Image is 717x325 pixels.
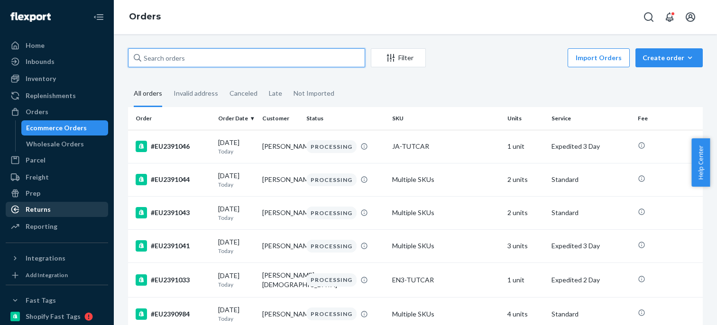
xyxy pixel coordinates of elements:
[639,8,658,27] button: Open Search Box
[258,130,303,163] td: [PERSON_NAME]
[218,315,255,323] p: Today
[218,214,255,222] p: Today
[552,175,630,184] p: Standard
[10,12,51,22] img: Flexport logo
[26,271,68,279] div: Add Integration
[6,71,108,86] a: Inventory
[26,123,87,133] div: Ecommerce Orders
[26,205,51,214] div: Returns
[504,163,548,196] td: 2 units
[388,107,503,130] th: SKU
[388,196,503,229] td: Multiple SKUs
[552,208,630,217] p: Standard
[306,207,357,219] div: PROCESSING
[134,81,162,107] div: All orders
[6,309,108,324] a: Shopify Fast Tags
[6,186,108,201] a: Prep
[258,263,303,298] td: [PERSON_NAME][DEMOGRAPHIC_DATA]
[26,41,45,50] div: Home
[218,305,255,323] div: [DATE]
[504,130,548,163] td: 1 unit
[371,48,426,67] button: Filter
[6,38,108,53] a: Home
[218,171,255,189] div: [DATE]
[504,263,548,298] td: 1 unit
[218,247,255,255] p: Today
[6,54,108,69] a: Inbounds
[504,229,548,262] td: 3 units
[6,104,108,119] a: Orders
[635,48,703,67] button: Create order
[26,222,57,231] div: Reporting
[6,270,108,281] a: Add Integration
[552,309,630,319] p: Standard
[691,138,710,187] button: Help Center
[218,147,255,155] p: Today
[306,273,357,286] div: PROCESSING
[392,142,499,151] div: JA-TUTCAR
[660,8,679,27] button: Open notifications
[6,153,108,168] a: Parcel
[26,139,84,149] div: Wholesale Orders
[548,107,634,130] th: Service
[21,120,109,135] a: Ecommerce Orders
[371,53,425,63] div: Filter
[26,107,48,117] div: Orders
[136,141,211,152] div: #EU2391046
[568,48,630,67] button: Import Orders
[218,280,255,289] p: Today
[26,91,76,100] div: Replenishments
[258,196,303,229] td: [PERSON_NAME]
[136,274,211,286] div: #EU2391033
[26,189,40,198] div: Prep
[269,81,282,106] div: Late
[26,155,46,165] div: Parcel
[21,136,109,152] a: Wholesale Orders
[294,81,334,106] div: Not Imported
[128,48,365,67] input: Search orders
[214,107,258,130] th: Order Date
[552,275,630,285] p: Expedited 2 Day
[128,107,214,130] th: Order
[136,308,211,320] div: #EU2390984
[552,142,630,151] p: Expedited 3 Day
[303,107,389,130] th: Status
[26,57,55,66] div: Inbounds
[6,170,108,185] a: Freight
[136,240,211,252] div: #EU2391041
[121,3,168,31] ol: breadcrumbs
[218,138,255,155] div: [DATE]
[26,74,56,83] div: Inventory
[6,293,108,308] button: Fast Tags
[26,253,65,263] div: Integrations
[388,229,503,262] td: Multiple SKUs
[6,202,108,217] a: Returns
[306,140,357,153] div: PROCESSING
[230,81,257,106] div: Canceled
[681,8,700,27] button: Open account menu
[6,219,108,234] a: Reporting
[306,173,357,186] div: PROCESSING
[6,251,108,266] button: Integrations
[306,240,357,253] div: PROCESSING
[129,11,161,22] a: Orders
[643,53,696,63] div: Create order
[388,163,503,196] td: Multiple SKUs
[306,307,357,320] div: PROCESSING
[552,241,630,251] p: Expedited 3 Day
[136,174,211,185] div: #EU2391044
[26,172,49,182] div: Freight
[136,207,211,218] div: #EU2391043
[89,8,108,27] button: Close Navigation
[392,275,499,285] div: EN3-TUTCAR
[634,107,703,130] th: Fee
[26,312,81,321] div: Shopify Fast Tags
[26,296,56,305] div: Fast Tags
[504,196,548,229] td: 2 units
[218,271,255,289] div: [DATE]
[262,114,299,122] div: Customer
[218,237,255,255] div: [DATE]
[218,204,255,222] div: [DATE]
[258,163,303,196] td: [PERSON_NAME]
